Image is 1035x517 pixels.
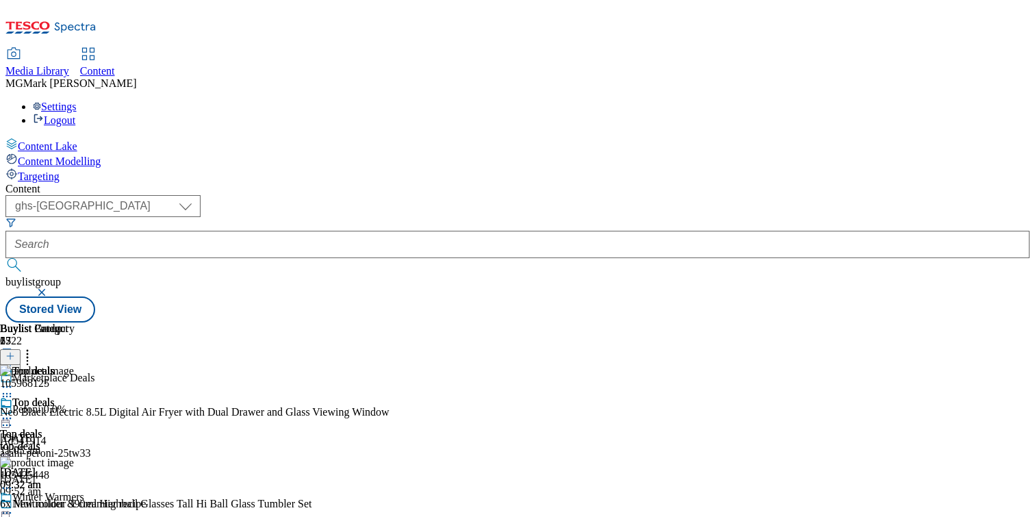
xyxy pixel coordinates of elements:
span: Content Lake [18,140,77,152]
div: Content [5,183,1030,195]
span: Content Modelling [18,155,101,167]
svg: Search Filters [5,217,16,228]
input: Search [5,231,1030,258]
span: Content [80,65,115,77]
a: Content [80,49,115,77]
span: buylistgroup [5,276,61,288]
a: Settings [33,101,77,112]
span: Media Library [5,65,69,77]
a: Content Lake [5,138,1030,153]
a: Content Modelling [5,153,1030,168]
span: Mark [PERSON_NAME] [23,77,137,89]
a: Logout [33,114,75,126]
a: Media Library [5,49,69,77]
span: MG [5,77,23,89]
button: Stored View [5,297,95,323]
span: Targeting [18,171,60,182]
a: Targeting [5,168,1030,183]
